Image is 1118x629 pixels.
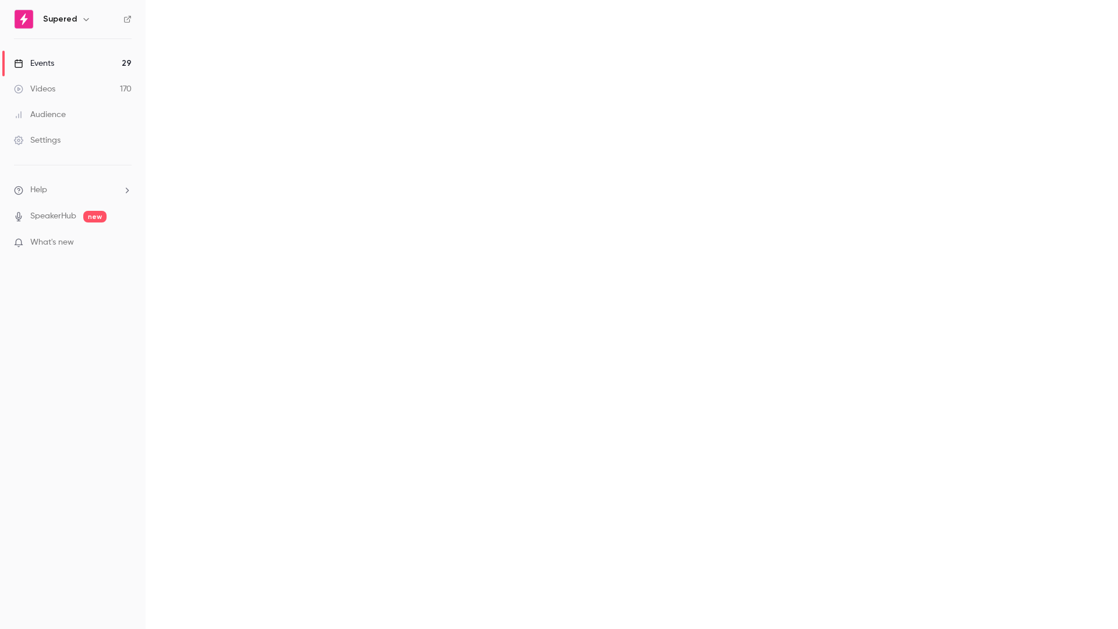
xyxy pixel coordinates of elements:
img: Supered [15,10,33,29]
div: Videos [14,83,55,95]
div: Settings [14,135,61,146]
span: Help [30,184,47,196]
div: Events [14,58,54,69]
li: help-dropdown-opener [14,184,132,196]
h6: Supered [43,13,77,25]
a: SpeakerHub [30,210,76,222]
span: What's new [30,236,74,249]
span: new [83,211,107,222]
div: Audience [14,109,66,121]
